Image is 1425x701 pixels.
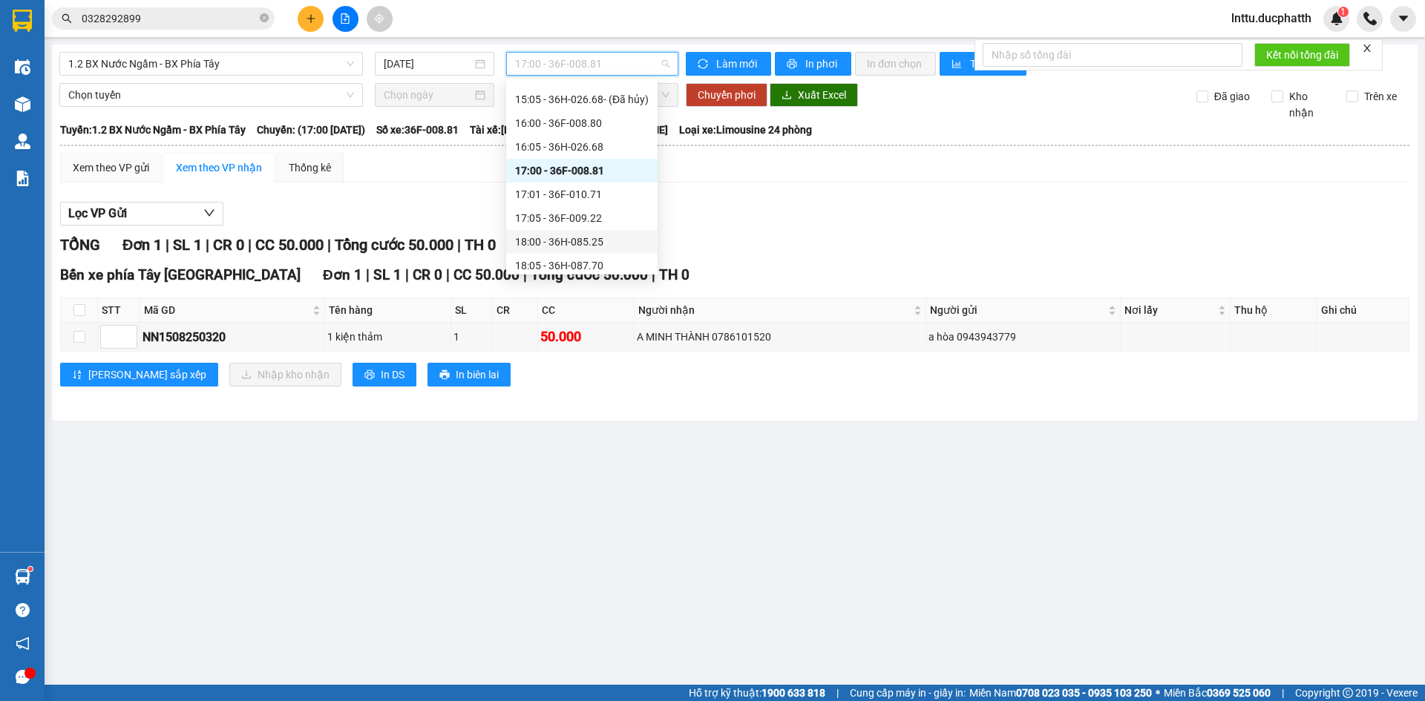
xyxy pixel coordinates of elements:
span: caret-down [1397,12,1410,25]
span: Tổng cước 50.000 [335,236,453,254]
img: warehouse-icon [15,59,30,75]
span: Kết nối tổng đài [1266,47,1338,63]
span: | [366,266,370,283]
span: Hỗ trợ kỹ thuật: [689,685,825,701]
td: NN1508250320 [140,323,325,352]
div: Xem theo VP nhận [176,159,262,176]
button: syncLàm mới [686,52,771,76]
strong: 1900 633 818 [761,687,825,699]
button: printerIn phơi [775,52,851,76]
span: lnttu.ducphatth [1219,9,1323,27]
div: Xem theo VP gửi [73,159,149,176]
span: Đơn 1 [323,266,362,283]
span: copyright [1343,688,1353,698]
span: CC 50.000 [255,236,324,254]
div: 16:05 - 36H-026.68 [515,139,649,155]
span: Miền Bắc [1164,685,1271,701]
div: 16:00 - 36F-008.80 [515,115,649,131]
div: 1 [453,329,491,345]
span: 17:00 - 36F-008.81 [515,53,669,75]
div: 17:05 - 36F-009.22 [515,210,649,226]
span: In phơi [805,56,839,72]
span: file-add [340,13,350,24]
span: CR 0 [213,236,244,254]
span: bar-chart [951,59,964,70]
span: Nơi lấy [1124,302,1216,318]
span: 1 [1340,7,1346,17]
button: In đơn chọn [855,52,936,76]
span: Loại xe: Limousine 24 phòng [679,122,812,138]
span: SL 1 [173,236,202,254]
button: Lọc VP Gửi [60,202,223,226]
span: Người nhận [638,302,911,318]
div: 18:00 - 36H-085.25 [515,234,649,250]
button: printerIn DS [353,363,416,386]
div: 50.000 [540,326,632,347]
span: Kho nhận [1283,88,1335,121]
strong: 0708 023 035 - 0935 103 250 [1016,687,1152,699]
div: a hòa 0943943779 [928,329,1118,345]
span: [PERSON_NAME] sắp xếp [88,366,206,383]
div: 15:05 - 36H-026.68 - (Đã hủy) [515,91,649,108]
div: NN1508250320 [142,328,322,346]
th: CR [493,298,538,323]
span: Bến xe phía Tây [GEOGRAPHIC_DATA] [60,266,301,283]
button: downloadNhập kho nhận [229,363,341,386]
span: Cung cấp máy in - giấy in: [850,685,966,701]
div: 18:05 - 36H-087.70 [515,257,649,274]
span: download [782,90,792,102]
th: Thu hộ [1231,298,1317,323]
span: | [166,236,169,254]
span: TỔNG [60,236,100,254]
th: CC [538,298,635,323]
span: printer [439,369,450,381]
span: | [248,236,252,254]
span: | [327,236,331,254]
span: Tổng cước 50.000 [531,266,648,283]
span: Làm mới [716,56,759,72]
span: down [203,207,215,219]
button: aim [367,6,393,32]
div: 1 kiện thảm [327,329,448,345]
input: Tìm tên, số ĐT hoặc mã đơn [82,10,257,27]
span: ⚪️ [1156,690,1160,696]
img: warehouse-icon [15,96,30,112]
button: bar-chartThống kê [940,52,1026,76]
span: aim [374,13,384,24]
span: Chuyến: (17:00 [DATE]) [257,122,365,138]
button: caret-down [1390,6,1416,32]
span: In biên lai [456,366,499,383]
span: | [523,266,527,283]
button: Chuyển phơi [686,83,767,107]
span: SL 1 [373,266,402,283]
span: Xuất Excel [798,87,846,103]
img: icon-new-feature [1330,12,1343,25]
span: close [1362,43,1372,53]
div: 17:01 - 36F-010.71 [515,186,649,203]
span: sync [698,59,710,70]
span: | [446,266,450,283]
sup: 1 [1338,7,1349,17]
button: Kết nối tổng đài [1254,43,1350,67]
span: Đã giao [1208,88,1256,105]
span: Mã GD [144,302,309,318]
input: Chọn ngày [384,87,472,103]
input: Nhập số tổng đài [983,43,1242,67]
button: plus [298,6,324,32]
span: Miền Nam [969,685,1152,701]
span: TH 0 [465,236,496,254]
div: Thống kê [289,159,331,176]
input: 15/08/2025 [384,56,472,72]
span: question-circle [16,603,30,617]
span: | [206,236,209,254]
span: Chọn tuyến [68,84,354,106]
span: Tài xế: [PERSON_NAME] - [PERSON_NAME] [470,122,668,138]
span: CC 50.000 [453,266,520,283]
button: file-add [332,6,358,32]
th: SL [451,298,494,323]
img: solution-icon [15,171,30,186]
span: message [16,670,30,684]
span: | [1282,685,1284,701]
b: Tuyến: 1.2 BX Nước Ngầm - BX Phía Tây [60,124,246,136]
th: Tên hàng [325,298,451,323]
